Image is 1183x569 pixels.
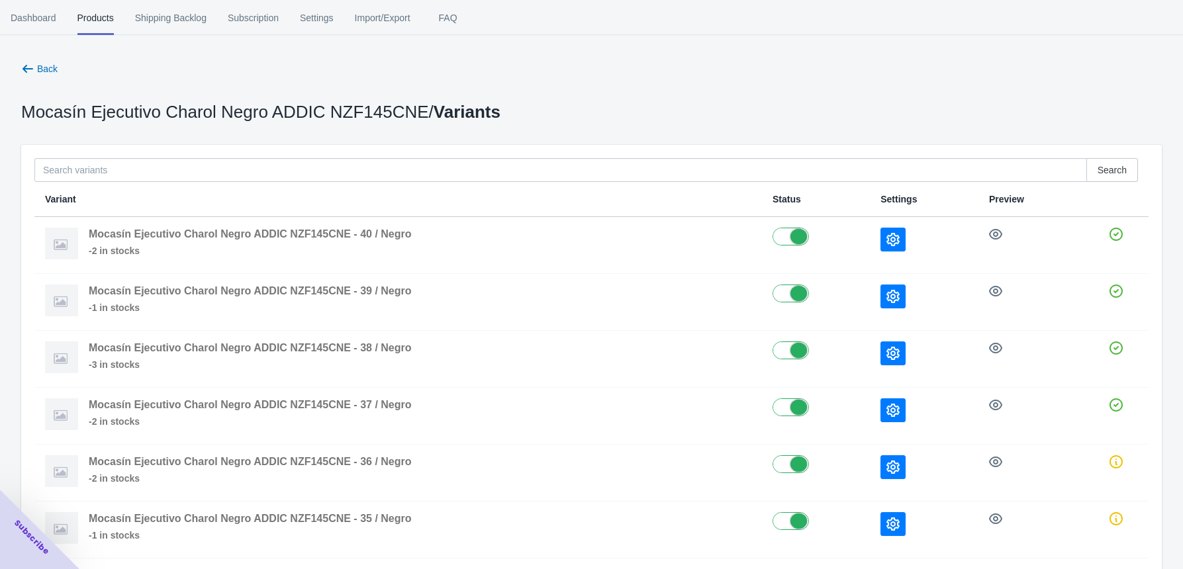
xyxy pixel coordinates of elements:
[89,228,412,240] span: Mocasín Ejecutivo Charol Negro ADDIC NZF145CNE - 40 / Negro
[37,64,58,74] span: Back
[989,194,1024,204] span: Preview
[11,1,56,35] span: Dashboard
[12,517,52,557] span: Subscribe
[45,455,78,487] img: imgnotfound.png
[45,194,76,204] span: Variant
[89,529,412,542] span: -1 in stocks
[89,285,412,296] span: Mocasín Ejecutivo Charol Negro ADDIC NZF145CNE - 39 / Negro
[16,57,63,81] button: Back
[77,1,114,35] span: Products
[880,194,917,204] span: Settings
[34,158,1087,182] input: Search variants
[89,513,412,524] span: Mocasín Ejecutivo Charol Negro ADDIC NZF145CNE - 35 / Negro
[45,341,78,373] img: imgnotfound.png
[135,1,207,35] span: Shipping Backlog
[45,284,78,316] img: imgnotfound.png
[434,102,500,122] span: Variants
[89,399,412,410] span: Mocasín Ejecutivo Charol Negro ADDIC NZF145CNE - 37 / Negro
[45,398,78,430] img: imgnotfound.png
[89,415,412,428] span: -2 in stocks
[773,194,801,204] span: Status
[228,1,279,35] span: Subscription
[89,358,412,371] span: -3 in stocks
[89,472,412,485] span: -2 in stocks
[89,342,412,353] span: Mocasín Ejecutivo Charol Negro ADDIC NZF145CNE - 38 / Negro
[300,1,334,35] span: Settings
[89,301,412,314] span: -1 in stocks
[89,456,412,467] span: Mocasín Ejecutivo Charol Negro ADDIC NZF145CNE - 36 / Negro
[89,244,412,257] span: -2 in stocks
[1098,165,1127,175] span: Search
[432,1,465,35] span: FAQ
[21,105,500,118] p: Mocasín Ejecutivo Charol Negro ADDIC NZF145CNE /
[45,228,78,259] img: imgnotfound.png
[355,1,410,35] span: Import/Export
[1086,158,1138,182] button: Search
